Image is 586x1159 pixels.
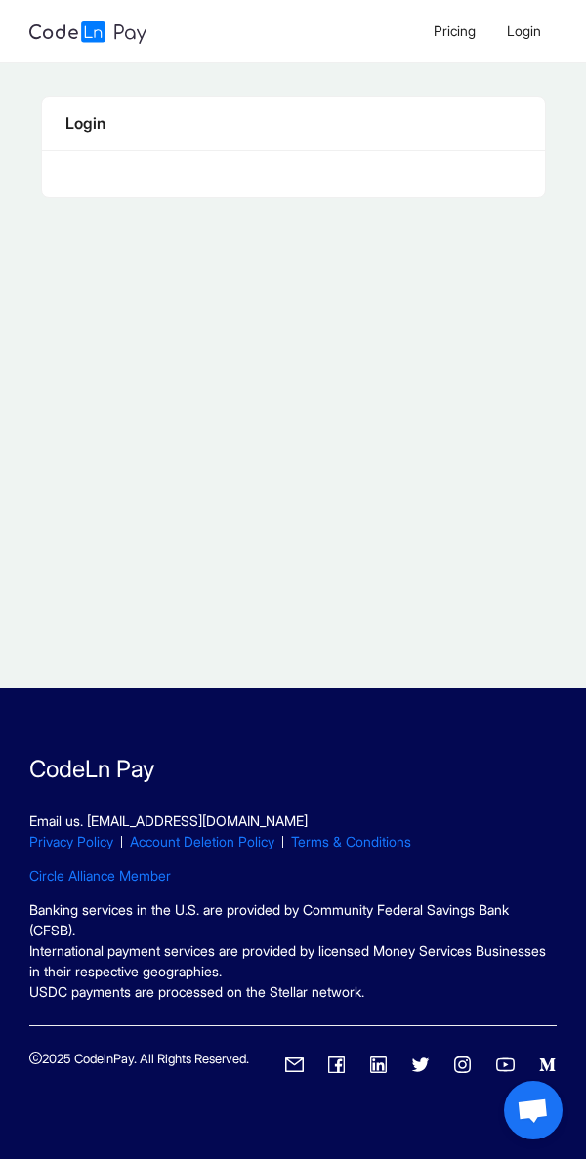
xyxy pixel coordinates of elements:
[327,1056,346,1074] span: facebook
[411,1056,430,1074] span: twitter
[29,1050,249,1069] p: 2025 CodelnPay. All Rights Reserved.
[453,1056,472,1074] span: instagram
[411,1053,430,1076] a: twitter
[29,833,113,849] a: Privacy Policy
[130,833,274,849] a: Account Deletion Policy
[285,1053,304,1076] a: mail
[369,1056,388,1074] span: linkedin
[369,1053,388,1076] a: linkedin
[65,111,522,136] div: Login
[29,812,308,829] a: Email us. [EMAIL_ADDRESS][DOMAIN_NAME]
[496,1053,515,1076] a: youtube
[29,867,171,884] a: Circle Alliance Member
[29,752,557,787] p: CodeLn Pay
[453,1053,472,1076] a: instagram
[538,1053,557,1076] a: medium
[434,22,476,39] span: Pricing
[496,1056,515,1074] span: youtube
[29,21,146,44] img: logo
[504,1081,563,1139] div: Open chat
[327,1053,346,1076] a: facebook
[29,901,546,1000] span: Banking services in the U.S. are provided by Community Federal Savings Bank (CFSB). International...
[29,1052,42,1064] span: copyright
[291,833,411,849] a: Terms & Conditions
[285,1056,304,1074] span: mail
[507,22,541,39] span: Login
[538,1056,557,1074] span: medium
